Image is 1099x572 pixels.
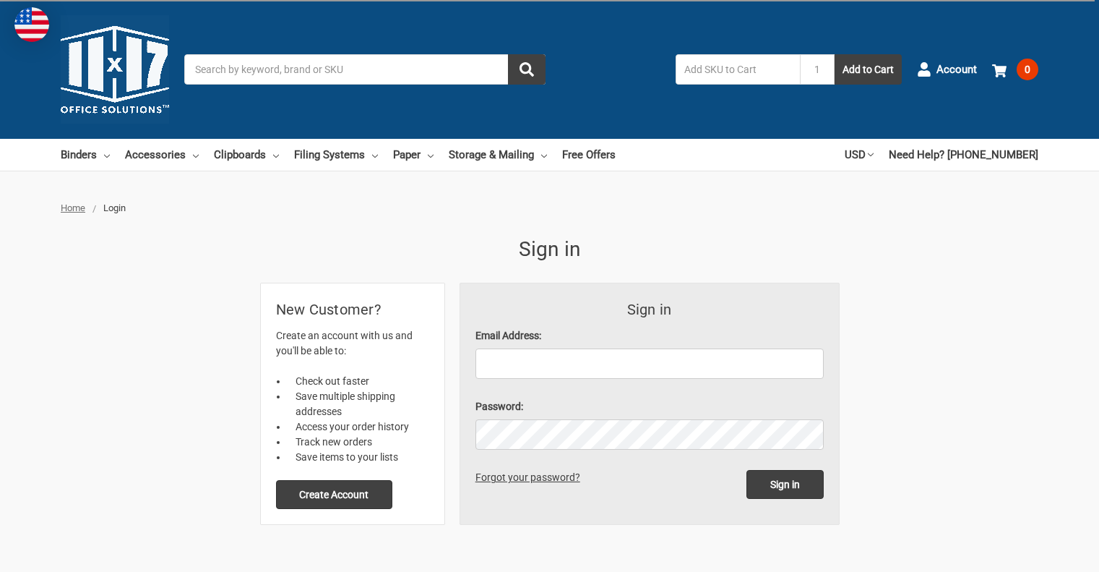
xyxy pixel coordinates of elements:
[835,54,902,85] button: Add to Cart
[276,328,429,359] p: Create an account with us and you'll be able to:
[475,299,824,320] h3: Sign in
[276,488,393,500] a: Create Account
[845,139,874,171] a: USD
[288,450,429,465] li: Save items to your lists
[61,15,169,124] img: 11x17.com
[288,435,429,450] li: Track new orders
[103,202,126,213] span: Login
[980,533,1099,572] iframe: Google Customer Reviews
[288,374,429,389] li: Check out faster
[746,470,824,499] input: Sign in
[475,328,824,343] label: Email Address:
[475,471,585,483] a: Forgot your password?
[449,139,547,171] a: Storage & Mailing
[214,139,279,171] a: Clipboards
[288,389,429,419] li: Save multiple shipping addresses
[676,54,800,85] input: Add SKU to Cart
[276,480,393,509] button: Create Account
[936,61,977,78] span: Account
[14,7,49,42] img: duty and tax information for United States
[276,299,429,320] h2: New Customer?
[393,139,434,171] a: Paper
[917,51,977,88] a: Account
[562,139,616,171] a: Free Offers
[61,202,85,213] a: Home
[184,54,546,85] input: Search by keyword, brand or SKU
[61,139,110,171] a: Binders
[992,51,1038,88] a: 0
[475,399,824,414] label: Password:
[1017,59,1038,80] span: 0
[294,139,378,171] a: Filing Systems
[889,139,1038,171] a: Need Help? [PHONE_NUMBER]
[288,419,429,435] li: Access your order history
[125,139,199,171] a: Accessories
[261,234,839,265] h1: Sign in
